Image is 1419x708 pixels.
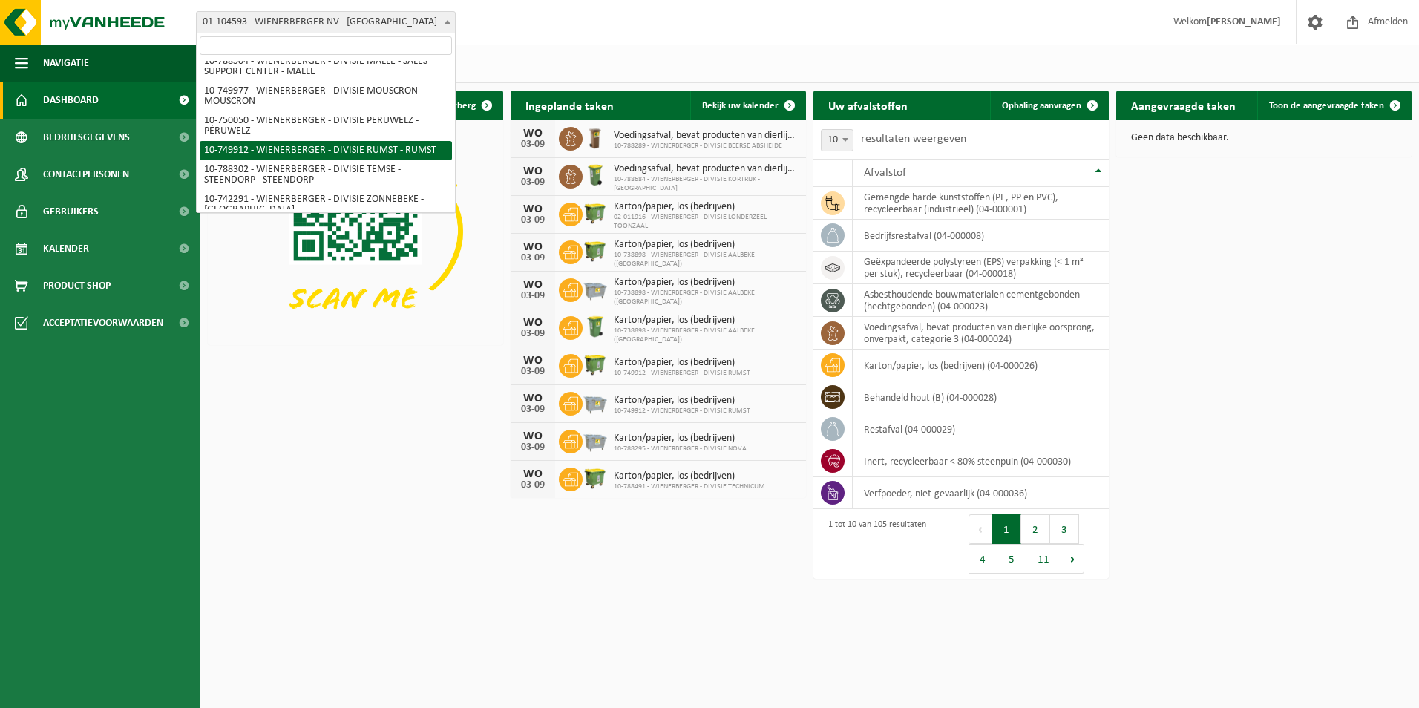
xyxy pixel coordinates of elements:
span: Karton/papier, los (bedrijven) [614,277,799,289]
span: 10-788289 - WIENERBERGER - DIVISIE BEERSE ABSHEIDE [614,142,799,151]
li: 10-788504 - WIENERBERGER - DIVISIE MALLE - SALES SUPPORT CENTER - MALLE [200,52,452,82]
span: Product Shop [43,267,111,304]
h2: Uw afvalstoffen [813,91,922,119]
img: Download de VHEPlus App [208,120,503,342]
span: Karton/papier, los (bedrijven) [614,315,799,327]
div: WO [518,128,548,140]
p: Geen data beschikbaar. [1131,133,1397,143]
label: resultaten weergeven [861,133,966,145]
h2: Aangevraagde taken [1116,91,1251,119]
td: inert, recycleerbaar < 80% steenpuin (04-000030) [853,445,1109,477]
button: Previous [969,514,992,544]
button: 11 [1026,544,1061,574]
img: WB-2500-GAL-GY-01 [583,390,608,415]
li: 10-749912 - WIENERBERGER - DIVISIE RUMST - RUMST [200,141,452,160]
li: 10-742291 - WIENERBERGER - DIVISIE ZONNEBEKE - [GEOGRAPHIC_DATA] [200,190,452,220]
span: Karton/papier, los (bedrijven) [614,433,747,445]
button: 4 [969,544,997,574]
span: Gebruikers [43,193,99,230]
img: WB-2500-GAL-GY-01 [583,276,608,301]
button: 5 [997,544,1026,574]
strong: [PERSON_NAME] [1207,16,1281,27]
td: asbesthoudende bouwmaterialen cementgebonden (hechtgebonden) (04-000023) [853,284,1109,317]
a: Toon de aangevraagde taken [1257,91,1410,120]
span: Voedingsafval, bevat producten van dierlijke oorsprong, onverpakt, categorie 3 [614,130,799,142]
div: WO [518,468,548,480]
td: geëxpandeerde polystyreen (EPS) verpakking (< 1 m² per stuk), recycleerbaar (04-000018) [853,252,1109,284]
span: 10-749912 - WIENERBERGER - DIVISIE RUMST [614,407,750,416]
span: 02-011916 - WIENERBERGER - DIVISIE LONDERZEEL TOONZAAL [614,213,799,231]
img: WB-0240-HPE-GN-50 [583,314,608,339]
div: 03-09 [518,442,548,453]
div: 1 tot 10 van 105 resultaten [821,513,926,575]
a: Ophaling aanvragen [990,91,1107,120]
img: WB-0140-HPE-GN-50 [583,163,608,188]
div: WO [518,355,548,367]
span: Afvalstof [864,167,906,179]
div: WO [518,393,548,404]
div: 03-09 [518,253,548,263]
span: Verberg [443,101,476,111]
td: voedingsafval, bevat producten van dierlijke oorsprong, onverpakt, categorie 3 (04-000024) [853,317,1109,350]
div: 03-09 [518,291,548,301]
button: 1 [992,514,1021,544]
span: 01-104593 - WIENERBERGER NV - KORTRIJK [196,11,456,33]
span: Navigatie [43,45,89,82]
li: 10-788302 - WIENERBERGER - DIVISIE TEMSE - STEENDORP - STEENDORP [200,160,452,190]
button: Next [1061,544,1084,574]
div: WO [518,279,548,291]
img: WB-1100-HPE-GN-50 [583,238,608,263]
span: Bekijk uw kalender [702,101,779,111]
span: Toon de aangevraagde taken [1269,101,1384,111]
span: 10-749912 - WIENERBERGER - DIVISIE RUMST [614,369,750,378]
td: behandeld hout (B) (04-000028) [853,381,1109,413]
span: Karton/papier, los (bedrijven) [614,201,799,213]
span: 10-738898 - WIENERBERGER - DIVISIE AALBEKE ([GEOGRAPHIC_DATA]) [614,289,799,307]
div: 03-09 [518,367,548,377]
span: 10-788684 - WIENERBERGER - DIVISIE KORTRIJK - [GEOGRAPHIC_DATA] [614,175,799,193]
img: WB-1100-HPE-GN-50 [583,465,608,491]
div: 03-09 [518,404,548,415]
img: WB-1100-HPE-GN-50 [583,200,608,226]
span: Dashboard [43,82,99,119]
td: karton/papier, los (bedrijven) (04-000026) [853,350,1109,381]
div: WO [518,203,548,215]
span: Karton/papier, los (bedrijven) [614,395,750,407]
li: 10-750050 - WIENERBERGER - DIVISIE PERUWELZ - PÉRUWELZ [200,111,452,141]
span: 10-738898 - WIENERBERGER - DIVISIE AALBEKE ([GEOGRAPHIC_DATA]) [614,327,799,344]
span: Voedingsafval, bevat producten van dierlijke oorsprong, onverpakt, categorie 3 [614,163,799,175]
div: 03-09 [518,329,548,339]
button: 2 [1021,514,1050,544]
span: 01-104593 - WIENERBERGER NV - KORTRIJK [197,12,455,33]
div: 03-09 [518,480,548,491]
h2: Ingeplande taken [511,91,629,119]
td: bedrijfsrestafval (04-000008) [853,220,1109,252]
li: 10-749977 - WIENERBERGER - DIVISIE MOUSCRON - MOUSCRON [200,82,452,111]
span: Bedrijfsgegevens [43,119,130,156]
button: Verberg [431,91,502,120]
span: Ophaling aanvragen [1002,101,1081,111]
td: gemengde harde kunststoffen (PE, PP en PVC), recycleerbaar (industrieel) (04-000001) [853,187,1109,220]
button: 3 [1050,514,1079,544]
span: Acceptatievoorwaarden [43,304,163,341]
img: WB-1100-HPE-GN-50 [583,352,608,377]
span: 10 [821,129,853,151]
span: Kalender [43,230,89,267]
img: WB-2500-GAL-GY-01 [583,427,608,453]
td: verfpoeder, niet-gevaarlijk (04-000036) [853,477,1109,509]
span: Contactpersonen [43,156,129,193]
div: WO [518,317,548,329]
span: Karton/papier, los (bedrijven) [614,471,765,482]
a: Bekijk uw kalender [690,91,804,120]
span: Karton/papier, los (bedrijven) [614,239,799,251]
span: 10-788295 - WIENERBERGER - DIVISIE NOVA [614,445,747,453]
span: 10-738898 - WIENERBERGER - DIVISIE AALBEKE ([GEOGRAPHIC_DATA]) [614,251,799,269]
span: 10 [822,130,853,151]
div: WO [518,241,548,253]
td: restafval (04-000029) [853,413,1109,445]
div: WO [518,430,548,442]
div: 03-09 [518,140,548,150]
div: 03-09 [518,177,548,188]
span: Karton/papier, los (bedrijven) [614,357,750,369]
div: WO [518,165,548,177]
